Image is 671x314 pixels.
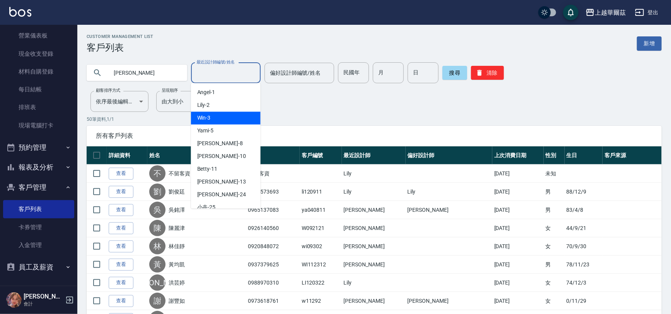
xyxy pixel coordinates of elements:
h2: Customer Management List [87,34,154,39]
td: 0920848072 [246,237,300,256]
td: [DATE] [492,219,544,237]
td: 0965137083 [246,201,300,219]
a: 卡券管理 [3,218,74,236]
a: 現場電腦打卡 [3,117,74,134]
span: 小卉 -25 [197,204,216,212]
div: 陳 [149,220,166,236]
div: 劉 [149,184,166,200]
div: 林 [149,238,166,254]
a: 客戶列表 [3,200,74,218]
td: 78/11/23 [565,256,603,274]
span: [PERSON_NAME] -24 [197,191,246,199]
td: Lily [342,165,406,183]
td: 88/12/9 [565,183,603,201]
td: [DATE] [492,237,544,256]
td: [DATE] [492,256,544,274]
div: 不 [149,165,166,182]
th: 生日 [565,146,603,165]
button: 預約管理 [3,137,74,158]
div: 上越華爾茲 [595,8,626,17]
td: [PERSON_NAME] [342,201,406,219]
td: 44/9/21 [565,219,603,237]
h3: 客戶列表 [87,42,154,53]
th: 客戶來源 [603,146,662,165]
td: 女 [544,274,565,292]
label: 最近設計師編號/姓名 [196,59,235,65]
div: 黃 [149,256,166,273]
div: [PERSON_NAME] [149,275,166,291]
td: 女 [544,237,565,256]
td: 女 [544,219,565,237]
h5: [PERSON_NAME] [24,293,63,300]
button: 搜尋 [442,66,467,80]
button: 清除 [471,66,504,80]
a: 查看 [109,222,133,234]
td: Lily [342,183,406,201]
span: 所有客戶列表 [96,132,652,140]
td: w11292 [300,292,342,310]
button: 上越華爾茲 [582,5,629,21]
a: 材料自購登錄 [3,63,74,81]
td: 0988970310 [246,274,300,292]
th: 詳細資料 [107,146,147,165]
a: 洪芸婷 [169,279,185,287]
img: Person [6,292,22,308]
td: 0926140560 [246,219,300,237]
td: W092121 [300,219,342,237]
th: 客戶編號 [300,146,342,165]
a: 劉俊廷 [169,188,185,196]
td: 74/12/3 [565,274,603,292]
a: 營業儀表板 [3,27,74,45]
button: save [563,5,579,20]
td: 83/4/8 [565,201,603,219]
label: 呈現順序 [162,88,178,93]
td: 男 [544,183,565,201]
a: 查看 [109,295,133,307]
th: 最近設計師 [342,146,406,165]
th: 姓名 [147,146,246,165]
td: 男 [544,256,565,274]
a: 查看 [109,259,133,271]
td: Lily [342,274,406,292]
div: 由大到小 [156,91,214,112]
th: 偏好設計師 [406,146,492,165]
a: 查看 [109,277,133,289]
span: Angel -1 [197,89,215,97]
td: 未知 [544,165,565,183]
span: Win -3 [197,114,211,122]
td: WI112312 [300,256,342,274]
td: 0/11/29 [565,292,603,310]
a: 查看 [109,168,133,180]
td: li120911 [300,183,342,201]
a: 現金收支登錄 [3,45,74,63]
a: 查看 [109,204,133,216]
td: [PERSON_NAME] [342,256,406,274]
td: 0905573693 [246,183,300,201]
div: 吳 [149,202,166,218]
td: 男 [544,201,565,219]
button: 登出 [632,5,662,20]
img: Logo [9,7,31,17]
td: [DATE] [492,201,544,219]
td: [DATE] [492,183,544,201]
a: 每日結帳 [3,81,74,98]
td: 0937379625 [246,256,300,274]
a: 謝豐如 [169,297,185,305]
a: 吳銘澤 [169,206,185,214]
span: [PERSON_NAME] -13 [197,178,246,186]
td: LI120322 [300,274,342,292]
a: 新增 [637,36,662,51]
a: 入金管理 [3,236,74,254]
td: [PERSON_NAME] [406,201,492,219]
div: 依序最後編輯時間 [90,91,149,112]
td: 70/9/30 [565,237,603,256]
td: [PERSON_NAME] [342,219,406,237]
a: 查看 [109,186,133,198]
a: 排班表 [3,98,74,116]
span: Yami -5 [197,127,214,135]
td: 不留客資 [246,165,300,183]
span: [PERSON_NAME] -8 [197,140,243,148]
label: 顧客排序方式 [96,88,120,93]
td: [DATE] [492,165,544,183]
td: [PERSON_NAME] [342,292,406,310]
